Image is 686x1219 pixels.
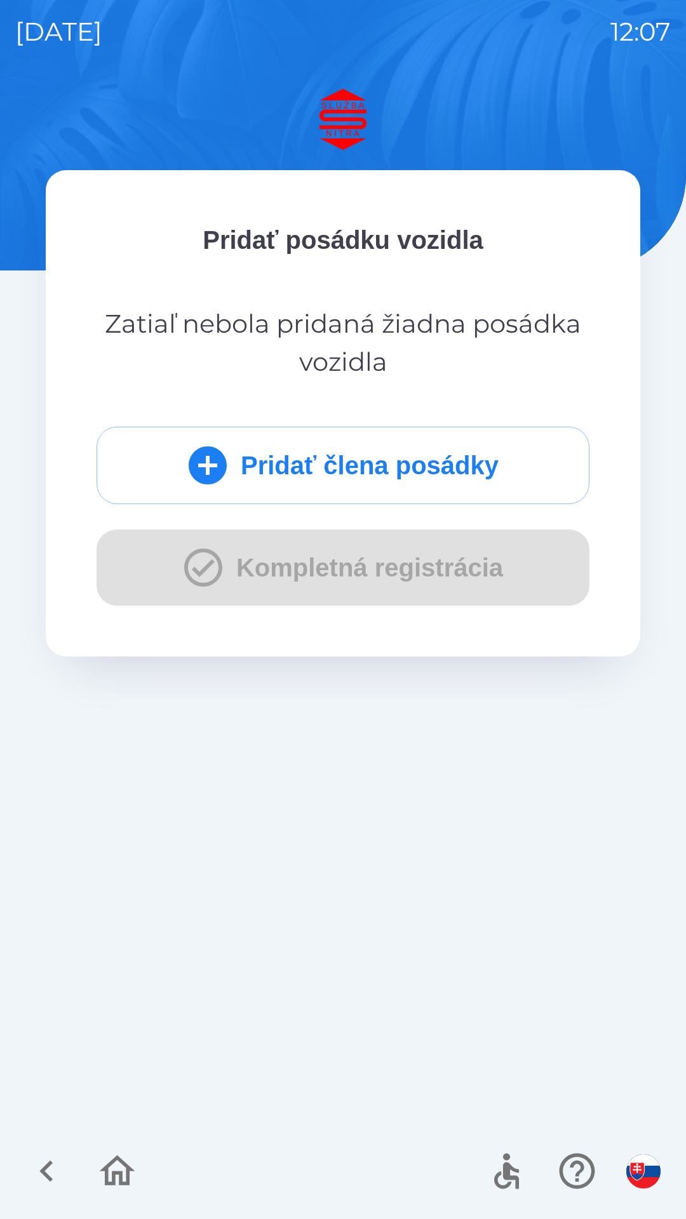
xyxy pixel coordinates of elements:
[610,13,671,51] p: 12:07
[97,305,589,381] p: Zatiaľ nebola pridaná žiadna posádka vozidla
[97,221,589,259] p: Pridať posádku vozidla
[626,1154,661,1189] img: sk flag
[97,427,589,504] button: Pridať člena posádky
[46,89,640,150] img: Logo
[15,13,102,51] p: [DATE]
